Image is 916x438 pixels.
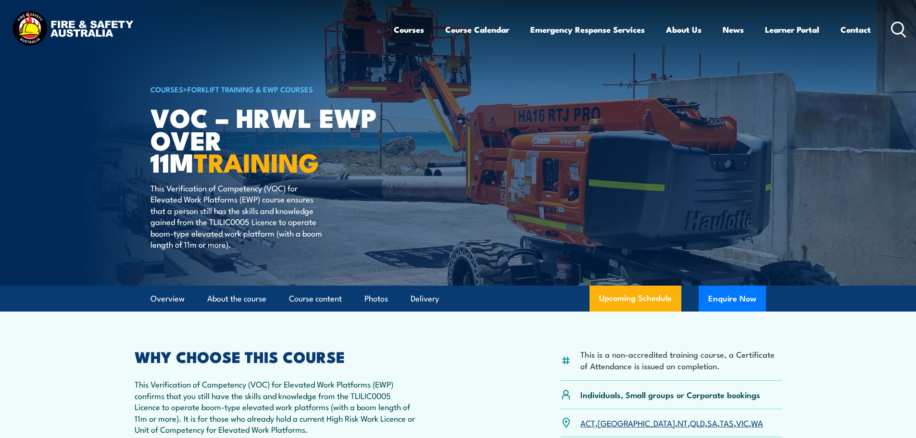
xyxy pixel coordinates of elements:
a: About the course [207,286,266,312]
h1: VOC – HRWL EWP over 11m [151,106,388,173]
a: Course content [289,286,342,312]
p: , , , , , , , [580,417,763,428]
a: NT [678,417,688,428]
a: COURSES [151,84,183,94]
a: WA [751,417,763,428]
p: Individuals, Small groups or Corporate bookings [580,389,760,400]
a: Overview [151,286,185,312]
a: VIC [736,417,749,428]
a: Forklift Training & EWP Courses [188,84,313,94]
a: TAS [720,417,734,428]
a: Delivery [411,286,439,312]
a: About Us [666,17,702,42]
a: Courses [394,17,424,42]
a: ACT [580,417,595,428]
a: SA [707,417,717,428]
a: Course Calendar [445,17,509,42]
a: [GEOGRAPHIC_DATA] [598,417,675,428]
strong: TRAINING [194,141,319,181]
button: Enquire Now [699,286,766,312]
a: Upcoming Schedule [590,286,681,312]
a: Photos [364,286,388,312]
a: QLD [690,417,705,428]
a: News [723,17,744,42]
a: Learner Portal [765,17,819,42]
a: Emergency Response Services [530,17,645,42]
h6: > [151,83,388,95]
p: This Verification of Competency (VOC) for Elevated Work Platforms (EWP) course ensures that a per... [151,182,326,250]
p: This Verification of Competency (VOC) for Elevated Work Platforms (EWP) confirms that you still h... [135,378,415,435]
h2: WHY CHOOSE THIS COURSE [135,350,415,363]
li: This is a non-accredited training course, a Certificate of Attendance is issued on completion. [580,349,782,371]
a: Contact [841,17,871,42]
